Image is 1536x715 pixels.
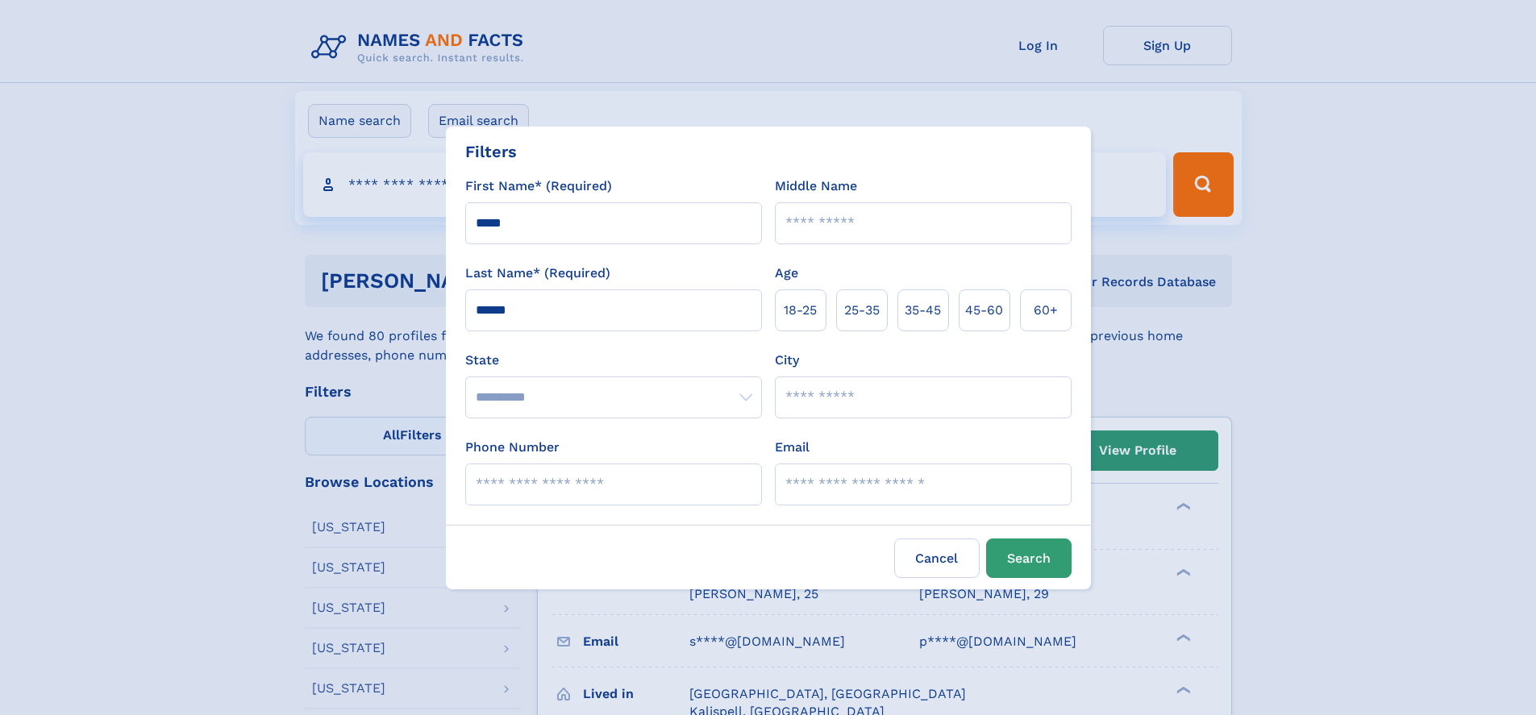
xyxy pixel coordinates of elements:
[775,264,798,283] label: Age
[844,301,880,320] span: 25‑35
[775,438,810,457] label: Email
[465,264,610,283] label: Last Name* (Required)
[775,177,857,196] label: Middle Name
[894,538,980,578] label: Cancel
[986,538,1072,578] button: Search
[465,351,762,370] label: State
[905,301,941,320] span: 35‑45
[465,438,560,457] label: Phone Number
[784,301,817,320] span: 18‑25
[965,301,1003,320] span: 45‑60
[775,351,799,370] label: City
[465,177,612,196] label: First Name* (Required)
[465,139,517,164] div: Filters
[1034,301,1058,320] span: 60+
